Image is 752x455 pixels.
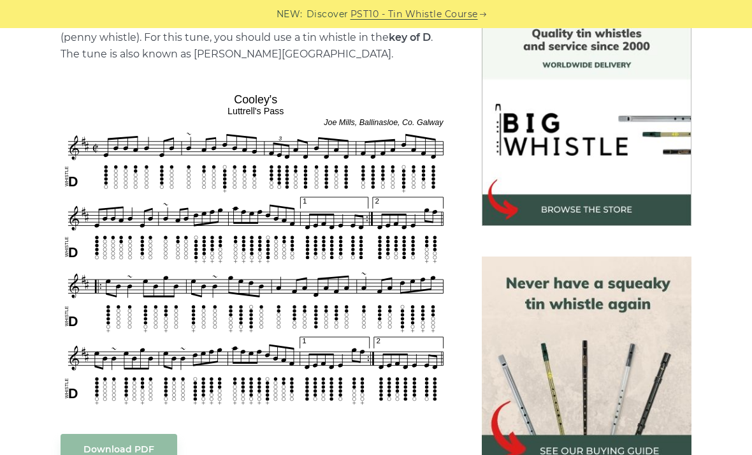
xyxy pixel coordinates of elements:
[351,7,478,22] a: PST10 - Tin Whistle Course
[482,16,691,226] img: BigWhistle Tin Whistle Store
[277,7,303,22] span: NEW:
[61,89,451,408] img: Cooley's Tin Whistle Tabs & Sheet Music
[389,31,431,43] strong: key of D
[307,7,349,22] span: Discover
[61,13,451,63] p: Sheet music notes and tab to play on a tin whistle (penny whistle). For this tune, you should use...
